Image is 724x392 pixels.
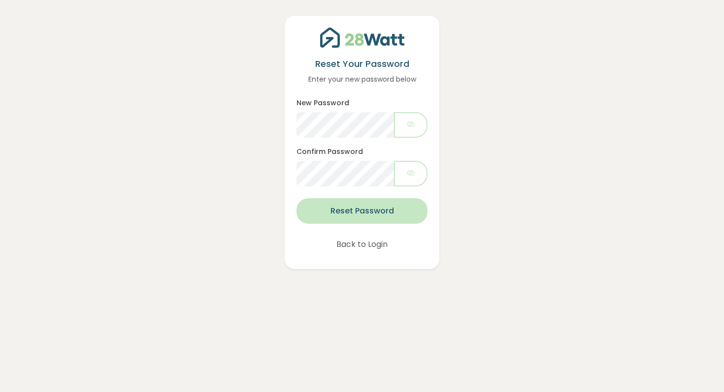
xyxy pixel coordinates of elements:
[324,232,400,257] button: Back to Login
[296,98,349,108] label: New Password
[296,147,363,157] label: Confirm Password
[320,28,404,48] img: 28Watt
[296,58,428,70] h5: Reset Your Password
[296,198,428,224] button: Reset Password
[296,74,428,85] p: Enter your new password below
